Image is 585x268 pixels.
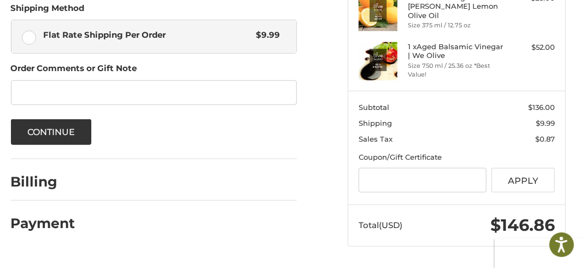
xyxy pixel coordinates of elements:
span: $9.99 [251,29,280,42]
span: Sales Tax [359,135,393,143]
li: Size 750 ml / 25.36 oz *Best Value! [408,61,503,79]
h2: Billing [11,173,75,190]
span: $146.86 [490,215,555,235]
div: Coupon/Gift Certificate [359,152,555,163]
span: $0.87 [535,135,555,143]
iframe: Google Customer Reviews [495,238,585,268]
span: Flat Rate Shipping Per Order [43,29,251,42]
span: Shipping [359,119,392,127]
span: $136.00 [528,103,555,112]
span: Subtotal [359,103,389,112]
h2: Payment [11,215,75,232]
button: Open LiveChat chat widget [126,14,139,27]
li: Size 375 ml / 12.75 oz [408,21,503,30]
button: Apply [492,168,555,193]
span: Total (USD) [359,220,402,230]
p: We're away right now. Please check back later! [15,16,124,25]
input: Gift Certificate or Coupon Code [359,168,486,193]
div: $52.00 [506,42,555,53]
legend: Shipping Method [11,2,85,20]
span: $9.99 [536,119,555,127]
legend: Order Comments [11,62,137,80]
h4: 1 x Aged Balsamic Vinegar | We Olive [408,42,503,60]
button: Continue [11,119,92,145]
